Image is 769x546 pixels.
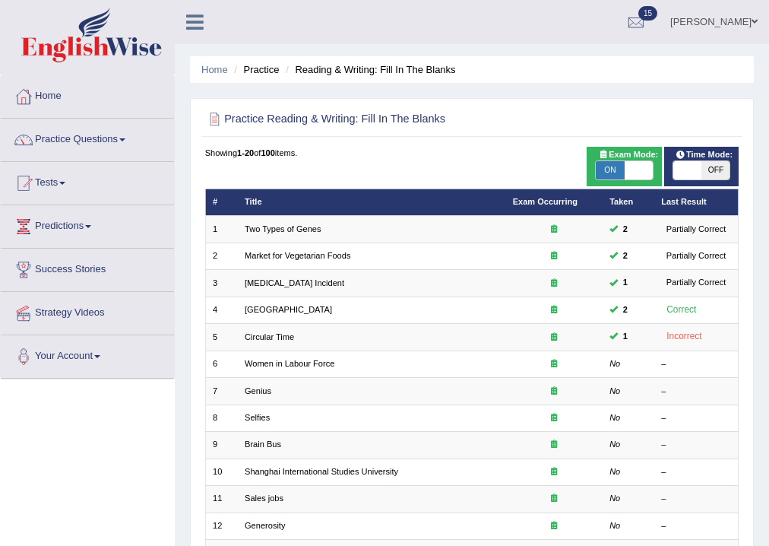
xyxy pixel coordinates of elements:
a: Brain Bus [245,440,281,449]
em: No [609,359,620,368]
div: – [661,520,731,532]
a: Success Stories [1,249,174,287]
a: Exam Occurring [513,197,578,206]
td: 4 [205,297,238,323]
td: 3 [205,270,238,297]
div: Exam occurring question [513,466,596,478]
th: Last Result [654,189,739,215]
span: You can still take this question [618,223,632,236]
span: You can still take this question [618,276,632,290]
a: Home [1,75,174,113]
a: Tests [1,162,174,200]
a: [GEOGRAPHIC_DATA] [245,305,332,314]
div: – [661,358,731,370]
em: No [609,521,620,530]
div: Correct [661,303,701,318]
a: Two Types of Genes [245,224,321,233]
div: Exam occurring question [513,250,596,262]
div: Partially Correct [661,249,731,263]
div: Incorrect [661,329,707,344]
td: 11 [205,486,238,513]
div: – [661,439,731,451]
div: Showing of items. [205,147,739,159]
a: Predictions [1,205,174,243]
td: 2 [205,243,238,269]
a: Your Account [1,335,174,373]
div: Partially Correct [661,276,731,290]
div: Exam occurring question [513,386,596,398]
span: You can still take this question [618,303,632,317]
th: # [205,189,238,215]
div: – [661,412,731,424]
div: Exam occurring question [513,520,596,532]
a: Genius [245,386,271,395]
span: Exam Mode: [593,148,663,162]
th: Title [238,189,506,215]
em: No [609,494,620,503]
h2: Practice Reading & Writing: Fill In The Blanks [205,110,536,129]
span: 15 [638,6,657,21]
a: Sales jobs [245,494,283,503]
span: ON [596,161,624,179]
div: Exam occurring question [513,412,596,424]
em: No [609,467,620,476]
td: 9 [205,432,238,459]
td: 6 [205,351,238,377]
td: 8 [205,405,238,431]
a: Market for Vegetarian Foods [245,251,350,260]
em: No [609,413,620,422]
div: – [661,493,731,505]
em: No [609,386,620,395]
div: Exam occurring question [513,304,596,316]
span: You can still take this question [618,330,632,344]
span: OFF [701,161,729,179]
a: Generosity [245,521,285,530]
td: 10 [205,459,238,485]
div: Show exams occurring in exams [587,147,661,186]
div: Exam occurring question [513,439,596,451]
a: Women in Labour Force [245,359,334,368]
div: – [661,466,731,478]
th: Taken [603,189,654,215]
a: Strategy Videos [1,292,174,330]
a: Selfies [245,413,270,422]
em: No [609,440,620,449]
div: Exam occurring question [513,493,596,505]
li: Practice [230,62,279,77]
td: 1 [205,216,238,243]
div: Partially Correct [661,223,731,236]
span: You can still take this question [618,249,632,263]
div: – [661,386,731,398]
td: 12 [205,513,238,539]
td: 5 [205,324,238,351]
div: Exam occurring question [513,278,596,290]
a: Shanghai International Studies University [245,467,398,476]
a: [MEDICAL_DATA] Incident [245,278,344,287]
div: Exam occurring question [513,358,596,370]
a: Practice Questions [1,119,174,157]
div: Exam occurring question [513,332,596,344]
li: Reading & Writing: Fill In The Blanks [282,62,455,77]
td: 7 [205,378,238,405]
span: Time Mode: [670,148,737,162]
a: Home [201,64,228,75]
b: 100 [261,148,274,157]
a: Circular Time [245,332,294,341]
b: 1-20 [237,148,254,157]
div: Exam occurring question [513,224,596,236]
